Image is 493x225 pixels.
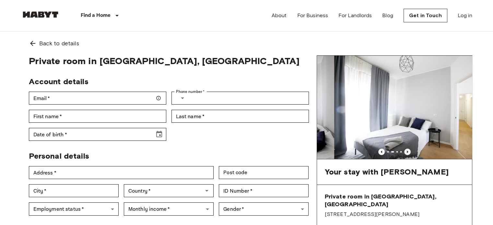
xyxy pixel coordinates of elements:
[404,149,411,155] button: Previous image
[382,12,393,19] a: Blog
[176,92,189,105] button: Select country
[338,12,372,19] a: For Landlords
[325,211,464,218] span: [STREET_ADDRESS][PERSON_NAME]
[29,166,214,179] div: Address
[219,166,309,179] div: Post code
[81,12,111,19] p: Find a Home
[156,96,161,101] svg: Make sure your email is correct — we'll send your booking details there.
[325,167,449,177] span: Your stay with [PERSON_NAME]
[176,89,205,95] label: Phone number
[334,56,489,159] img: Marketing picture of unit IT-14-107-001-001
[29,77,88,86] span: Account details
[21,11,60,18] img: Habyt
[404,9,447,22] a: Get in Touch
[272,12,287,19] a: About
[458,12,472,19] a: Log in
[325,193,464,208] span: Private room in [GEOGRAPHIC_DATA], [GEOGRAPHIC_DATA]
[219,184,309,197] div: ID Number
[39,39,79,48] span: Back to details
[171,110,309,123] div: Last name
[29,151,89,161] span: Personal details
[29,110,166,123] div: First name
[153,128,166,141] button: Choose date
[202,186,211,195] button: Open
[378,149,385,155] button: Previous image
[29,55,309,66] span: Private room in [GEOGRAPHIC_DATA], [GEOGRAPHIC_DATA]
[21,31,472,55] a: Back to details
[297,12,328,19] a: For Business
[29,184,119,197] div: City
[29,92,166,105] div: Email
